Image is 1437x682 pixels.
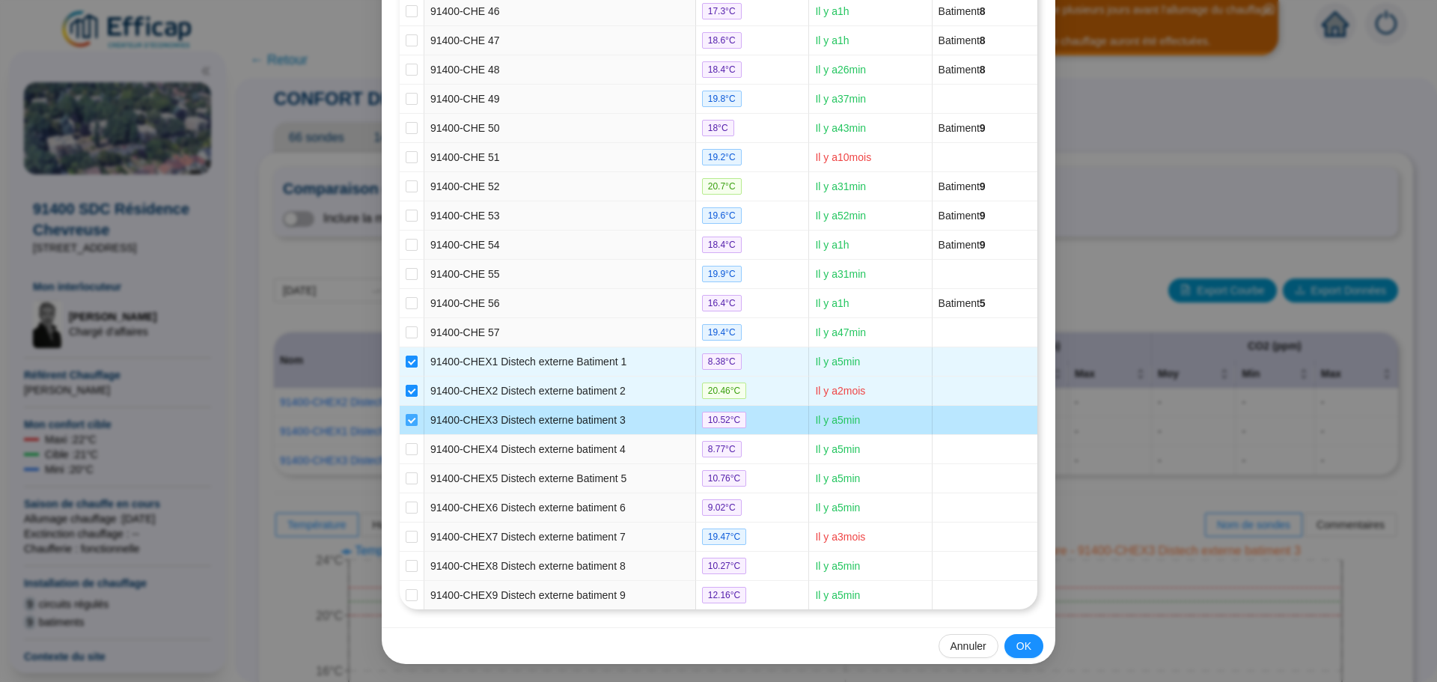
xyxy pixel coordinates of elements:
span: Batiment [939,239,986,251]
td: 91400-CHEX4 Distech externe batiment 4 [424,435,696,464]
span: Il y a 52 min [815,210,866,222]
span: 8 [980,5,986,17]
span: 20.46 °C [702,383,747,399]
td: 91400-CHEX3 Distech externe batiment 3 [424,406,696,435]
span: 10.76 °C [702,470,747,487]
span: 19.8 °C [702,91,742,107]
td: 91400-CHEX1 Distech externe Batiment 1 [424,347,696,377]
span: 20.7 °C [702,178,742,195]
span: 19.6 °C [702,207,742,224]
span: 19.47 °C [702,529,747,545]
td: 91400-CHEX8 Distech externe batiment 8 [424,552,696,581]
span: Il y a 43 min [815,122,866,134]
span: Batiment [939,297,986,309]
span: 19.2 °C [702,149,742,165]
span: 10.52 °C [702,412,747,428]
span: Il y a 26 min [815,64,866,76]
span: Batiment [939,210,986,222]
td: 91400-CHEX2 Distech externe batiment 2 [424,377,696,406]
span: Batiment [939,180,986,192]
td: 91400-CHE 54 [424,231,696,260]
button: OK [1004,634,1043,658]
span: Batiment [939,34,986,46]
span: 18.6 °C [702,32,742,49]
span: 8 [980,34,986,46]
td: 91400-CHE 50 [424,114,696,143]
span: Il y a 5 min [815,472,860,484]
span: Il y a 37 min [815,93,866,105]
span: 9 [980,122,986,134]
span: Batiment [939,64,986,76]
span: 16.4 °C [702,295,742,311]
span: 9.02 °C [702,499,742,516]
span: Batiment [939,122,986,134]
span: 10.27 °C [702,558,747,574]
span: Il y a 5 min [815,589,860,601]
span: Il y a 1 h [815,239,849,251]
span: 8.38 °C [702,353,742,370]
span: 9 [980,180,986,192]
span: Il y a 31 min [815,180,866,192]
span: 18.4 °C [702,61,742,78]
span: Il y a 5 min [815,502,860,514]
span: Il y a 10 mois [815,151,871,163]
td: 91400-CHEX6 Distech externe batiment 6 [424,493,696,523]
span: Il y a 2 mois [815,385,865,397]
span: 18 °C [702,120,734,136]
td: 91400-CHEX5 Distech externe Batiment 5 [424,464,696,493]
span: Il y a 31 min [815,268,866,280]
span: Il y a 1 h [815,5,849,17]
span: 9 [980,210,986,222]
td: 91400-CHE 47 [424,26,696,55]
span: 19.9 °C [702,266,742,282]
span: Il y a 47 min [815,326,866,338]
span: 12.16 °C [702,587,747,603]
span: Il y a 5 min [815,443,860,455]
span: Il y a 1 h [815,297,849,309]
span: 5 [980,297,986,309]
span: Batiment [939,5,986,17]
span: 8 [980,64,986,76]
td: 91400-CHE 49 [424,85,696,114]
td: 91400-CHE 52 [424,172,696,201]
td: 91400-CHE 48 [424,55,696,85]
span: Annuler [951,639,986,654]
td: 91400-CHE 57 [424,318,696,347]
span: OK [1016,639,1031,654]
td: 91400-CHE 56 [424,289,696,318]
span: 19.4 °C [702,324,742,341]
span: Il y a 5 min [815,356,860,368]
td: 91400-CHE 51 [424,143,696,172]
td: 91400-CHE 53 [424,201,696,231]
span: 18.4 °C [702,237,742,253]
span: Il y a 3 mois [815,531,865,543]
span: Il y a 5 min [815,414,860,426]
span: Il y a 5 min [815,560,860,572]
td: 91400-CHE 55 [424,260,696,289]
td: 91400-CHEX7 Distech externe batiment 7 [424,523,696,552]
button: Annuler [939,634,998,658]
span: Il y a 1 h [815,34,849,46]
td: 91400-CHEX9 Distech externe batiment 9 [424,581,696,609]
span: 17.3 °C [702,3,742,19]
span: 8.77 °C [702,441,742,457]
span: 9 [980,239,986,251]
